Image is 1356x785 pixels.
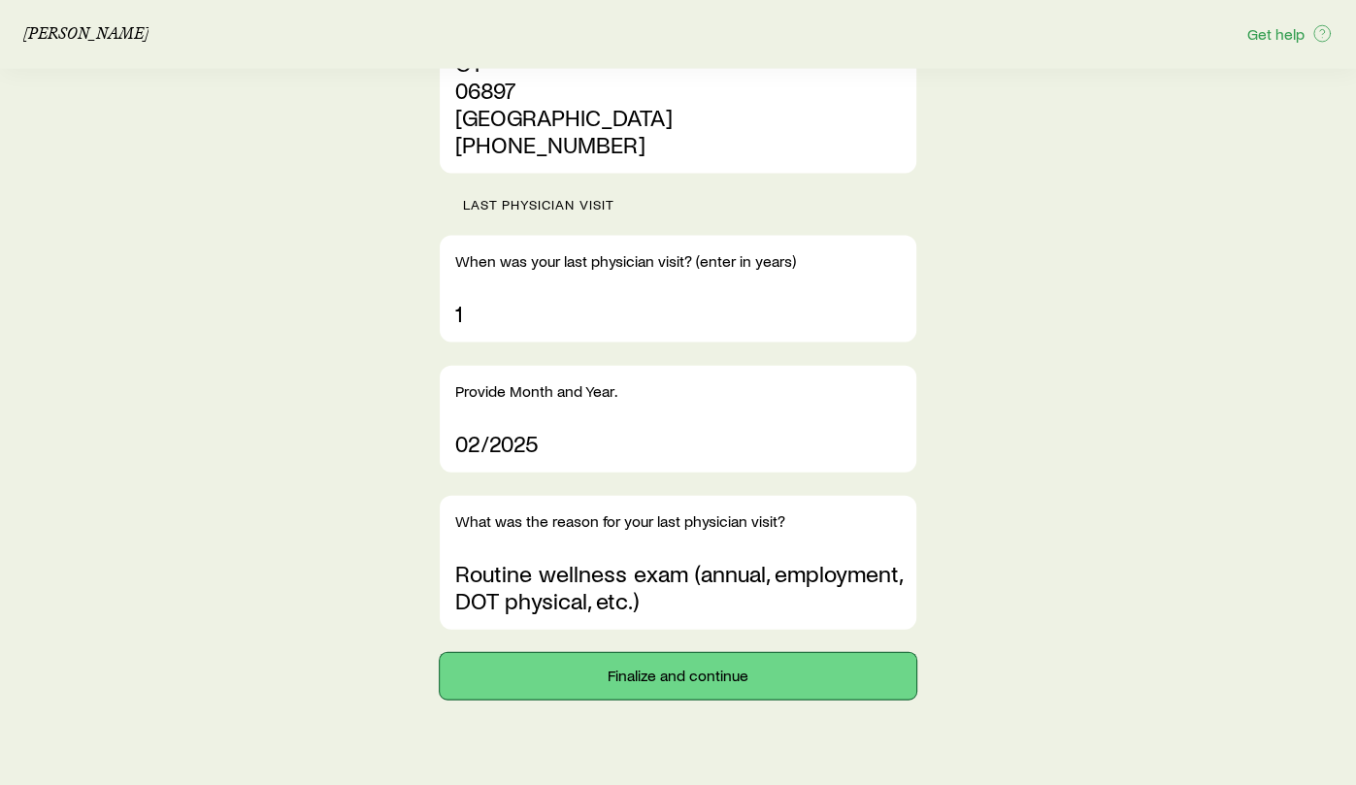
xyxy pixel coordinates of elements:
[455,251,796,277] p: When was your last physician visit? (enter in years)
[455,77,902,104] p: 06897
[440,653,917,700] button: Finalize and continue
[463,197,894,213] p: Last Physician Visit
[455,104,902,131] p: [GEOGRAPHIC_DATA]
[1246,23,1333,46] button: Get help
[455,511,785,537] p: What was the reason for your last physician visit?
[23,24,149,44] p: [PERSON_NAME]
[455,131,902,158] p: [PHONE_NUMBER]
[455,300,902,327] p: 1
[455,381,617,407] p: Provide Month and Year.
[455,560,902,614] p: Routine wellness exam (annual, employment, DOT physical, etc.)
[455,430,902,457] p: 02/2025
